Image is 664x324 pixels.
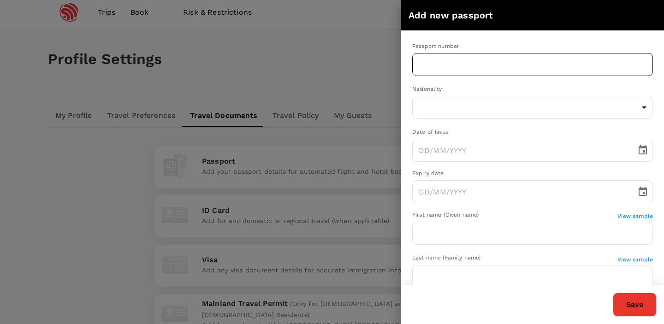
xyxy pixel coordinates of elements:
div: First name (Given name) [412,211,617,220]
div: ​ [412,96,653,119]
input: DD/MM/YYYY [412,180,630,203]
span: View sample [617,213,653,219]
button: Choose date [634,141,652,159]
h6: Add new passport [409,8,641,23]
button: Save [613,293,657,317]
div: Last name (Family name) [412,253,617,263]
span: View sample [617,256,653,263]
div: Passport number [412,42,653,51]
button: close [641,7,657,23]
div: Date of issue [412,128,653,137]
button: Choose date [634,183,652,201]
div: Expiry date [412,169,653,178]
div: Nationality [412,85,653,94]
input: DD/MM/YYYY [412,139,630,162]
